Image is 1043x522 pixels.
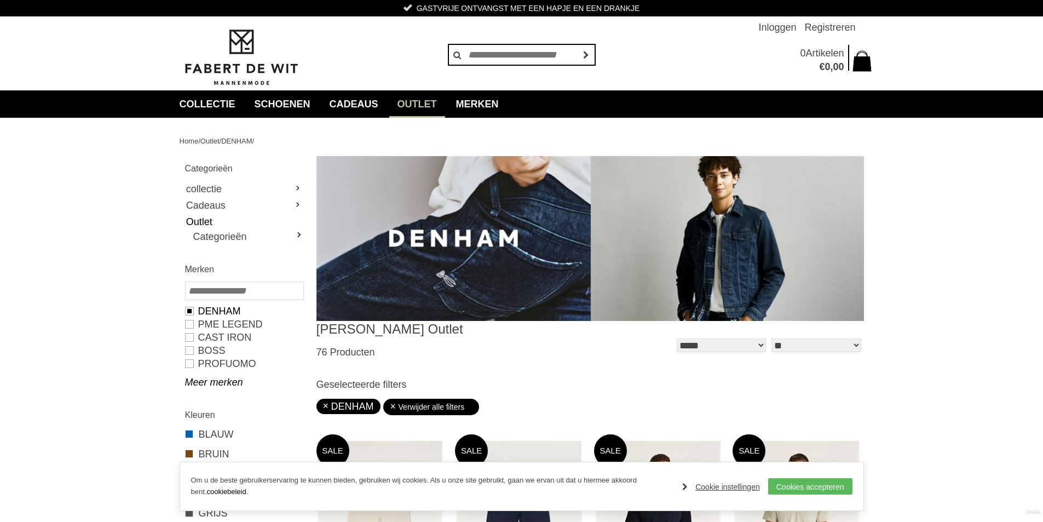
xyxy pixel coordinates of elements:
span: 76 Producten [316,347,375,358]
a: DENHAM [221,137,252,145]
a: Meer merken [185,376,303,389]
h2: Merken [185,262,303,276]
a: Outlet [200,137,220,145]
span: / [198,137,200,145]
a: Cadeaus [185,197,303,214]
a: Cookies accepteren [768,478,852,495]
a: Categorieën [193,230,303,243]
a: DENHAM [185,305,303,318]
a: Outlet [389,90,445,118]
a: Divide [1027,506,1040,519]
a: Outlet [185,214,303,230]
span: 0 [825,61,830,72]
a: PME LEGEND [185,318,303,331]
span: € [819,61,825,72]
a: Schoenen [246,90,319,118]
a: collectie [185,181,303,197]
a: GRIJS [185,506,303,520]
a: Cadeaus [321,90,387,118]
h2: Kleuren [185,408,303,422]
img: DENHAM [316,156,864,321]
h1: [PERSON_NAME] Outlet [316,321,590,337]
a: PROFUOMO [185,357,303,370]
span: / [252,137,254,145]
a: CAST IRON [185,331,303,344]
a: BOSS [185,344,303,357]
span: 0 [800,48,805,59]
a: collectie [171,90,244,118]
p: Om u de beste gebruikerservaring te kunnen bieden, gebruiken wij cookies. Als u onze site gebruik... [191,475,672,498]
span: , [830,61,833,72]
span: / [220,137,222,145]
a: Cookie instellingen [682,479,760,495]
a: cookiebeleid [206,487,246,496]
h3: Geselecteerde filters [316,378,864,391]
a: BLAUW [185,427,303,441]
a: BRUIN [185,447,303,461]
a: Inloggen [758,16,796,38]
h2: Categorieën [185,162,303,175]
a: Verwijder alle filters [390,399,473,415]
a: Merken [448,90,507,118]
span: Artikelen [805,48,844,59]
span: 00 [833,61,844,72]
a: Home [180,137,199,145]
a: DENHAM [323,401,374,412]
img: Fabert de Wit [180,28,303,87]
a: Registreren [804,16,855,38]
